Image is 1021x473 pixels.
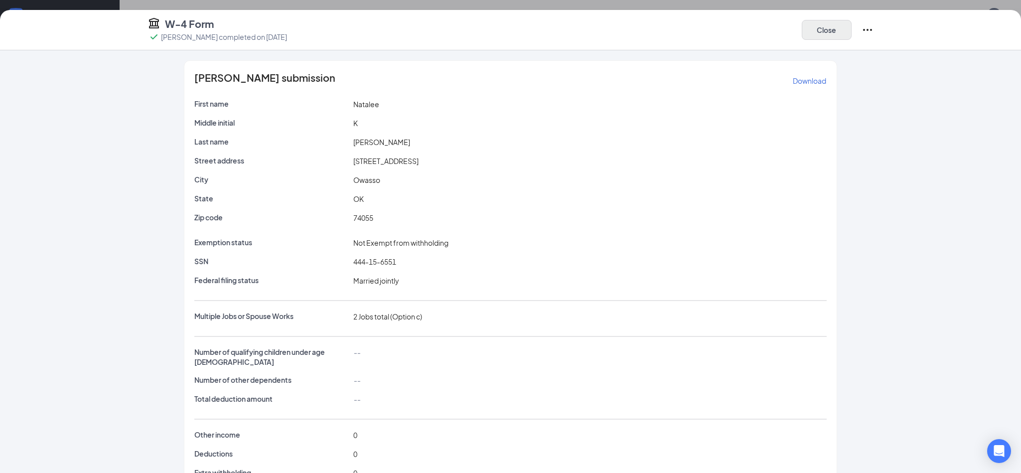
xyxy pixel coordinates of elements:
[194,118,349,128] p: Middle initial
[353,194,364,203] span: OK
[353,100,379,109] span: Natalee
[194,99,349,109] p: First name
[353,348,360,357] span: --
[353,395,360,404] span: --
[792,73,827,89] button: Download
[161,32,287,42] p: [PERSON_NAME] completed on [DATE]
[194,156,349,165] p: Street address
[353,312,422,321] span: 2 Jobs total (Option c)
[194,347,349,367] p: Number of qualifying children under age [DEMOGRAPHIC_DATA]
[194,256,349,266] p: SSN
[194,311,349,321] p: Multiple Jobs or Spouse Works
[793,76,826,86] p: Download
[353,257,396,266] span: 444-15-6551
[194,430,349,440] p: Other income
[148,31,160,43] svg: Checkmark
[194,237,349,247] p: Exemption status
[353,376,360,385] span: --
[194,212,349,222] p: Zip code
[194,275,349,285] p: Federal filing status
[987,439,1011,463] div: Open Intercom Messenger
[165,17,214,31] h4: W-4 Form
[194,73,335,89] span: [PERSON_NAME] submission
[353,157,419,165] span: [STREET_ADDRESS]
[194,375,349,385] p: Number of other dependents
[353,175,380,184] span: Owasso
[194,193,349,203] p: State
[194,449,349,459] p: Deductions
[194,137,349,147] p: Last name
[353,450,357,459] span: 0
[148,17,160,29] svg: TaxGovernmentIcon
[353,119,358,128] span: K
[862,24,874,36] svg: Ellipses
[194,394,349,404] p: Total deduction amount
[353,213,373,222] span: 74055
[353,276,399,285] span: Married jointly
[353,431,357,440] span: 0
[353,138,410,147] span: [PERSON_NAME]
[353,238,448,247] span: Not Exempt from withholding
[802,20,852,40] button: Close
[194,174,349,184] p: City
